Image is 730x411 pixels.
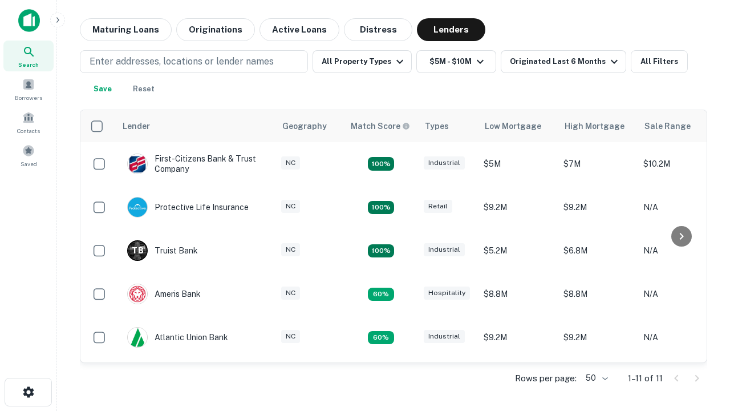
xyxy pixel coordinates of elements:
button: Active Loans [259,18,339,41]
th: Types [418,110,478,142]
div: Retail [424,200,452,213]
button: Reset [125,78,162,100]
th: Capitalize uses an advanced AI algorithm to match your search with the best lender. The match sco... [344,110,418,142]
img: picture [128,198,147,217]
div: Ameris Bank [127,284,201,304]
div: Truist Bank [127,240,198,261]
button: Distress [344,18,412,41]
div: Low Mortgage [485,119,541,133]
th: High Mortgage [558,110,638,142]
td: $9.2M [478,316,558,359]
div: Matching Properties: 3, hasApolloMatch: undefined [368,244,394,258]
span: Borrowers [15,93,42,102]
td: $6.3M [478,359,558,402]
img: picture [128,284,147,304]
h6: Match Score [351,120,408,132]
td: $9.2M [558,316,638,359]
p: T B [132,245,143,257]
div: Sale Range [644,119,691,133]
td: $9.2M [558,186,638,229]
button: Save your search to get updates of matches that match your search criteria. [84,78,121,100]
img: picture [128,154,147,174]
div: Lender [123,119,150,133]
div: Capitalize uses an advanced AI algorithm to match your search with the best lender. The match sco... [351,120,410,132]
div: Atlantic Union Bank [127,327,228,348]
div: Matching Properties: 2, hasApolloMatch: undefined [368,201,394,215]
a: Saved [3,140,54,171]
a: Contacts [3,107,54,138]
iframe: Chat Widget [673,283,730,338]
div: Industrial [424,243,465,256]
div: Matching Properties: 2, hasApolloMatch: undefined [368,157,394,171]
div: High Mortgage [565,119,624,133]
td: $9.2M [478,186,558,229]
button: $5M - $10M [416,50,496,73]
td: $6.8M [558,229,638,272]
td: $5.2M [478,229,558,272]
p: 1–11 of 11 [628,372,663,385]
button: Originated Last 6 Months [501,50,626,73]
span: Saved [21,159,37,168]
td: $6.3M [558,359,638,402]
td: $5M [478,142,558,186]
div: Hospitality [424,287,470,300]
div: Matching Properties: 1, hasApolloMatch: undefined [368,331,394,345]
div: Industrial [424,156,465,170]
button: Maturing Loans [80,18,172,41]
td: $7M [558,142,638,186]
th: Lender [116,110,275,142]
div: Types [425,119,449,133]
div: 50 [581,370,610,386]
p: Enter addresses, locations or lender names [90,55,274,68]
div: NC [281,200,300,213]
button: All Property Types [313,50,412,73]
span: Search [18,60,39,69]
div: NC [281,243,300,256]
button: Enter addresses, locations or lender names [80,50,308,73]
td: $8.8M [558,272,638,316]
img: capitalize-icon.png [18,9,40,32]
th: Low Mortgage [478,110,558,142]
th: Geography [275,110,344,142]
a: Search [3,41,54,71]
button: Lenders [417,18,485,41]
td: $8.8M [478,272,558,316]
div: NC [281,156,300,170]
div: NC [281,330,300,343]
span: Contacts [17,126,40,135]
div: Geography [282,119,327,133]
div: NC [281,287,300,300]
div: First-citizens Bank & Trust Company [127,154,264,174]
button: Originations [176,18,255,41]
button: All Filters [631,50,688,73]
div: Originated Last 6 Months [510,55,621,68]
div: Protective Life Insurance [127,197,249,217]
div: Matching Properties: 1, hasApolloMatch: undefined [368,288,394,301]
a: Borrowers [3,74,54,104]
div: Industrial [424,330,465,343]
img: picture [128,328,147,347]
p: Rows per page: [515,372,577,385]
